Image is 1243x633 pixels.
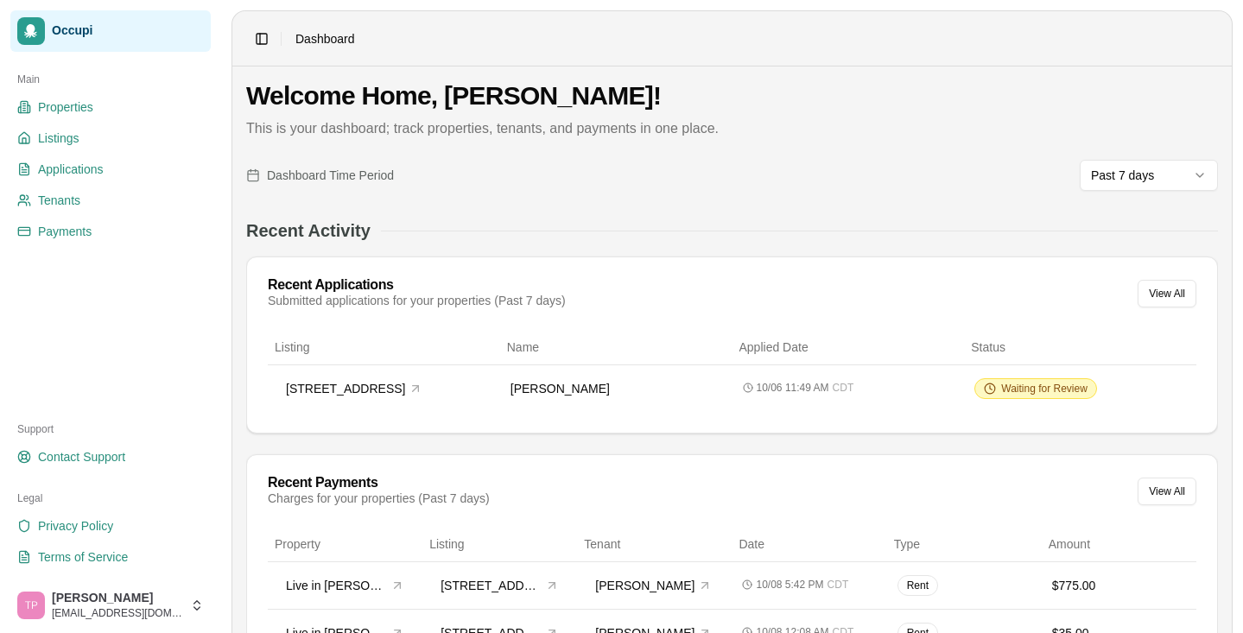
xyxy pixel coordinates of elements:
p: This is your dashboard; track properties, tenants, and payments in one place. [246,118,1218,139]
a: Listings [10,124,211,152]
div: Recent Payments [268,476,490,490]
span: Dashboard [295,30,355,47]
span: 10/06 11:49 AM [757,381,829,395]
button: View All [1138,280,1196,307]
button: [STREET_ADDRESS][PERSON_NAME] [433,573,567,598]
span: Listing [429,537,464,551]
span: Listings [38,130,79,147]
div: Legal [10,484,211,512]
span: [STREET_ADDRESS][PERSON_NAME] [441,577,542,594]
a: Contact Support [10,443,211,471]
h2: Recent Activity [246,218,371,243]
span: Name [507,340,539,354]
span: [PERSON_NAME] [595,577,694,594]
span: [PERSON_NAME] [52,591,183,606]
a: Terms of Service [10,543,211,571]
a: Payments [10,218,211,245]
span: Type [894,537,920,551]
span: [EMAIL_ADDRESS][DOMAIN_NAME] [52,606,183,620]
span: Waiting for Review [1001,382,1088,396]
span: Dashboard Time Period [267,167,394,184]
div: $775.00 [1052,577,1186,594]
span: Applied Date [739,340,809,354]
span: [STREET_ADDRESS] [286,380,405,397]
span: 10/08 5:42 PM [756,578,823,592]
span: CDT [833,381,854,395]
span: Rent [907,579,929,592]
button: Live in [PERSON_NAME] [278,573,412,598]
span: Properties [38,98,93,116]
span: Status [971,340,1005,354]
button: [STREET_ADDRESS] [278,376,430,402]
a: Properties [10,93,211,121]
span: Occupi [52,23,204,39]
div: Main [10,66,211,93]
a: Occupi [10,10,211,52]
div: Submitted applications for your properties (Past 7 days) [268,292,566,309]
span: Property [275,537,320,551]
span: CDT [828,578,849,592]
span: Applications [38,161,104,178]
span: Tenants [38,192,80,209]
button: Taylor Peake[PERSON_NAME][EMAIL_ADDRESS][DOMAIN_NAME] [10,585,211,626]
button: View All [1138,478,1196,505]
button: [PERSON_NAME] [587,573,720,598]
nav: breadcrumb [295,30,355,47]
span: [PERSON_NAME] [511,382,610,396]
span: Privacy Policy [38,517,113,535]
span: Listing [275,340,309,354]
span: Amount [1049,537,1090,551]
img: Taylor Peake [17,592,45,619]
span: Date [739,537,764,551]
span: Terms of Service [38,548,128,566]
div: Charges for your properties (Past 7 days) [268,490,490,507]
span: Payments [38,223,92,240]
span: Tenant [584,537,620,551]
h1: Welcome Home, [PERSON_NAME]! [246,80,1218,111]
a: Tenants [10,187,211,214]
div: Support [10,415,211,443]
a: Applications [10,155,211,183]
span: Contact Support [38,448,125,465]
a: Privacy Policy [10,512,211,540]
span: Live in [PERSON_NAME] [286,577,387,594]
div: Recent Applications [268,278,566,292]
